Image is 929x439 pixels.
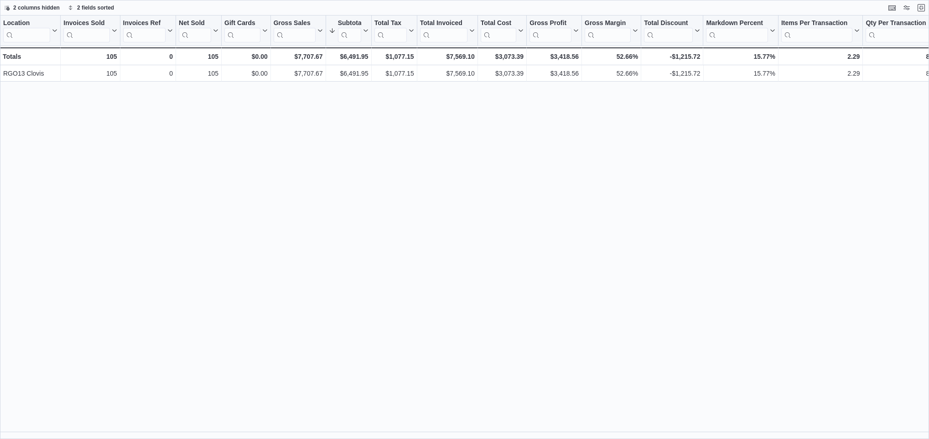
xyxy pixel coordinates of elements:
div: 105 [63,68,117,79]
button: Gross Margin [585,19,638,42]
button: Gross Sales [274,19,323,42]
div: $0.00 [224,51,268,62]
div: 15.77% [706,51,775,62]
div: Markdown Percent [706,19,768,28]
div: RGO13 Clovis [3,68,57,79]
button: Total Tax [374,19,414,42]
div: Markdown Percent [706,19,768,42]
div: Net Sold [179,19,211,28]
div: Total Invoiced [420,19,467,42]
div: 105 [179,51,218,62]
button: Total Cost [481,19,524,42]
div: Gross Profit [529,19,571,28]
div: Total Discount [644,19,693,28]
div: Invoices Sold [63,19,109,28]
button: Net Sold [179,19,218,42]
div: Gross Margin [585,19,631,28]
div: 2.29 [781,68,860,79]
button: Display options [901,2,912,13]
div: $7,569.10 [420,68,475,79]
div: Total Tax [374,19,407,42]
button: Invoices Sold [63,19,117,42]
div: Location [3,19,50,42]
button: Total Invoiced [420,19,475,42]
div: Subtotal [338,19,361,42]
div: Invoices Ref [123,19,166,28]
div: 105 [63,51,117,62]
div: Gift Cards [224,19,260,28]
button: Subtotal [329,19,368,42]
div: $7,707.67 [274,51,323,62]
div: 2.29 [781,51,860,62]
button: Location [3,19,57,42]
div: $0.00 [224,68,268,79]
div: Invoices Sold [63,19,109,42]
button: Keyboard shortcuts [887,2,898,13]
div: $3,418.56 [529,68,579,79]
div: $3,073.39 [481,68,524,79]
div: Items Per Transaction [781,19,853,42]
div: Subtotal [338,19,361,28]
div: 0 [123,68,173,79]
div: Total Discount [644,19,693,42]
button: Exit fullscreen [916,2,927,13]
button: Invoices Ref [123,19,173,42]
span: 2 columns hidden [13,4,60,11]
button: Total Discount [644,19,700,42]
div: -$1,215.72 [644,68,700,79]
button: 2 fields sorted [64,2,118,13]
div: Gross Profit [529,19,571,42]
div: 52.66% [585,51,638,62]
div: Invoices Ref [123,19,166,42]
div: $7,707.67 [274,68,323,79]
div: Gift Card Sales [224,19,260,42]
div: $1,077.15 [374,51,414,62]
div: Gross Sales [274,19,316,42]
div: -$1,215.72 [644,51,700,62]
button: Gift Cards [224,19,268,42]
div: Total Tax [374,19,407,28]
div: 52.66% [585,68,638,79]
div: Total Invoiced [420,19,467,28]
div: $3,073.39 [481,51,524,62]
div: Gross Margin [585,19,631,42]
button: Items Per Transaction [781,19,860,42]
div: $7,569.10 [420,51,475,62]
button: Markdown Percent [706,19,775,42]
div: Net Sold [179,19,211,42]
div: Items Per Transaction [781,19,853,28]
div: Gross Sales [274,19,316,28]
div: 0 [123,51,173,62]
div: $1,077.15 [374,68,414,79]
div: 105 [179,68,218,79]
button: 2 columns hidden [0,2,63,13]
div: $6,491.95 [329,51,368,62]
span: 2 fields sorted [77,4,114,11]
div: 15.77% [706,68,775,79]
div: $6,491.95 [329,68,368,79]
div: Total Cost [481,19,516,28]
div: Totals [3,51,57,62]
button: Gross Profit [529,19,579,42]
div: Total Cost [481,19,516,42]
div: Location [3,19,50,28]
div: $3,418.56 [529,51,579,62]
